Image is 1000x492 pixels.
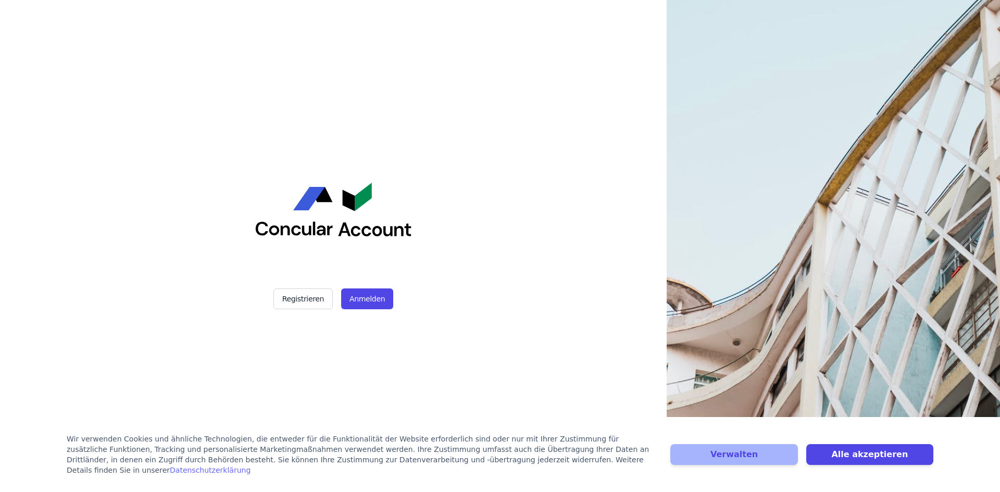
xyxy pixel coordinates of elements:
div: Wir verwenden Cookies und ähnliche Technologien, die entweder für die Funktionalität der Website ... [67,434,658,475]
button: Verwalten [670,444,797,465]
button: Anmelden [341,288,393,309]
img: Concular [255,183,411,237]
button: Registrieren [273,288,333,309]
a: Datenschutzerklärung [170,466,251,474]
button: Alle akzeptieren [806,444,933,465]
